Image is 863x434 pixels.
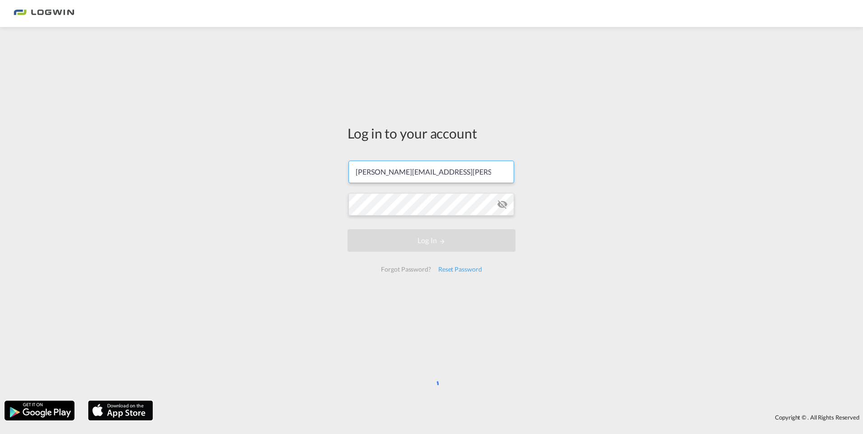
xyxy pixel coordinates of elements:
[435,261,486,277] div: Reset Password
[377,261,434,277] div: Forgot Password?
[158,410,863,425] div: Copyright © . All Rights Reserved
[348,229,515,252] button: LOGIN
[348,124,515,143] div: Log in to your account
[14,4,74,24] img: bc73a0e0d8c111efacd525e4c8ad7d32.png
[4,400,75,421] img: google.png
[87,400,154,421] img: apple.png
[497,199,508,210] md-icon: icon-eye-off
[348,161,514,183] input: Enter email/phone number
